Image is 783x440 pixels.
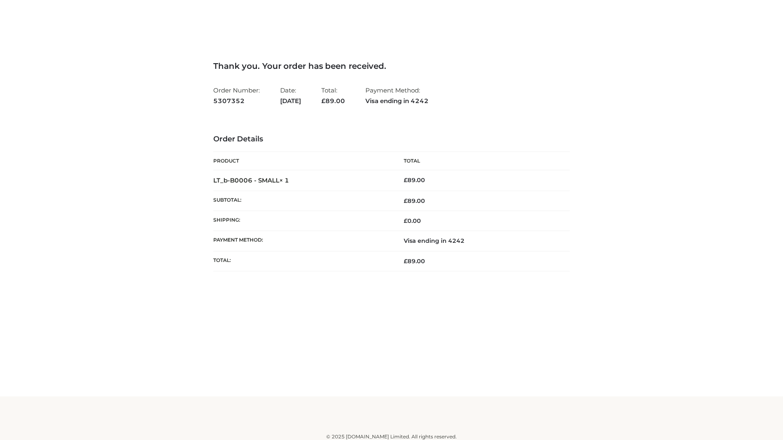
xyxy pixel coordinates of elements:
th: Subtotal: [213,191,391,211]
th: Total: [213,251,391,271]
strong: LT_b-B0006 - SMALL [213,176,289,184]
h3: Order Details [213,135,570,144]
span: £ [404,217,407,224]
th: Total [391,152,570,170]
span: 89.00 [404,257,425,265]
li: Order Number: [213,83,260,108]
span: £ [404,176,407,184]
span: £ [321,97,325,105]
h3: Thank you. Your order has been received. [213,61,570,71]
th: Product [213,152,391,170]
td: Visa ending in 4242 [391,231,570,251]
bdi: 89.00 [404,176,425,184]
li: Payment Method: [365,83,429,108]
th: Payment method: [213,231,391,251]
span: £ [404,257,407,265]
span: 89.00 [404,197,425,205]
li: Date: [280,83,301,108]
span: 89.00 [321,97,345,105]
span: £ [404,197,407,205]
strong: × 1 [279,176,289,184]
bdi: 0.00 [404,217,421,224]
strong: Visa ending in 4242 [365,96,429,106]
strong: 5307352 [213,96,260,106]
li: Total: [321,83,345,108]
th: Shipping: [213,211,391,231]
strong: [DATE] [280,96,301,106]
